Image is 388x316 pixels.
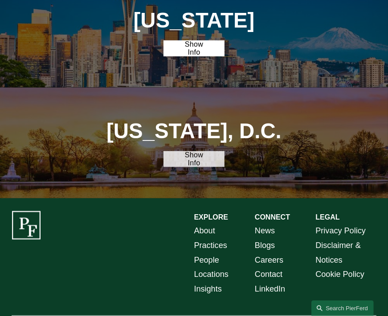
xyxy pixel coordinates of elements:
a: Blogs [255,238,275,253]
h1: [US_STATE] [133,8,255,32]
h1: [US_STATE], D.C. [103,119,285,143]
strong: CONNECT [255,213,290,221]
a: Contact [255,267,282,282]
a: News [255,224,275,238]
a: Show Info [163,151,224,167]
a: LinkedIn [255,282,285,296]
strong: EXPLORE [194,213,228,221]
a: About [194,224,215,238]
a: Disclaimer & Notices [315,238,376,267]
a: Careers [255,253,283,268]
a: Locations [194,267,229,282]
strong: LEGAL [315,213,339,221]
a: Search this site [311,300,374,316]
a: Cookie Policy [315,267,364,282]
a: Practices [194,238,227,253]
a: Insights [194,282,222,296]
a: Privacy Policy [315,224,366,238]
a: People [194,253,219,268]
a: Show Info [163,40,224,56]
